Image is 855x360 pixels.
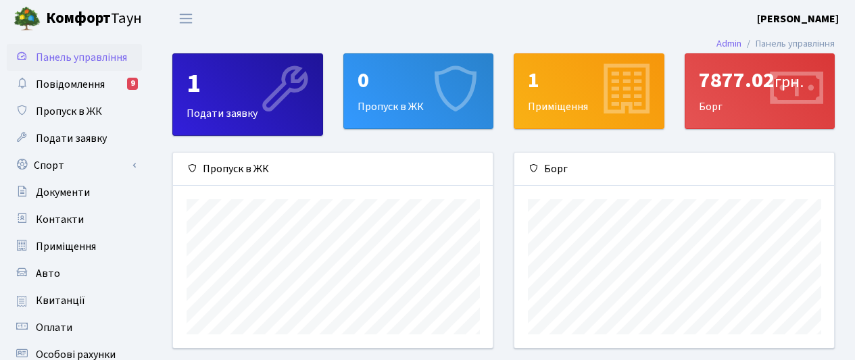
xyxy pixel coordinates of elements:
[699,68,821,93] div: 7877.02
[36,293,85,308] span: Квитанції
[36,239,96,254] span: Приміщення
[757,11,839,26] b: [PERSON_NAME]
[173,54,322,135] div: Подати заявку
[528,68,650,93] div: 1
[514,153,834,186] div: Борг
[7,233,142,260] a: Приміщення
[344,54,493,128] div: Пропуск в ЖК
[7,152,142,179] a: Спорт
[36,104,102,119] span: Пропуск в ЖК
[36,50,127,65] span: Панель управління
[7,179,142,206] a: Документи
[7,71,142,98] a: Повідомлення9
[172,53,323,136] a: 1Подати заявку
[7,314,142,341] a: Оплати
[7,206,142,233] a: Контакти
[696,30,855,58] nav: breadcrumb
[46,7,111,29] b: Комфорт
[36,212,84,227] span: Контакти
[36,77,105,92] span: Повідомлення
[36,266,60,281] span: Авто
[514,53,664,129] a: 1Приміщення
[14,5,41,32] img: logo.png
[741,36,835,51] li: Панель управління
[716,36,741,51] a: Admin
[7,44,142,71] a: Панель управління
[358,68,480,93] div: 0
[7,125,142,152] a: Подати заявку
[514,54,664,128] div: Приміщення
[343,53,494,129] a: 0Пропуск в ЖК
[757,11,839,27] a: [PERSON_NAME]
[7,260,142,287] a: Авто
[169,7,203,30] button: Переключити навігацію
[36,320,72,335] span: Оплати
[46,7,142,30] span: Таун
[36,131,107,146] span: Подати заявку
[36,185,90,200] span: Документи
[7,98,142,125] a: Пропуск в ЖК
[173,153,493,186] div: Пропуск в ЖК
[127,78,138,90] div: 9
[7,287,142,314] a: Квитанції
[187,68,309,100] div: 1
[685,54,835,128] div: Борг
